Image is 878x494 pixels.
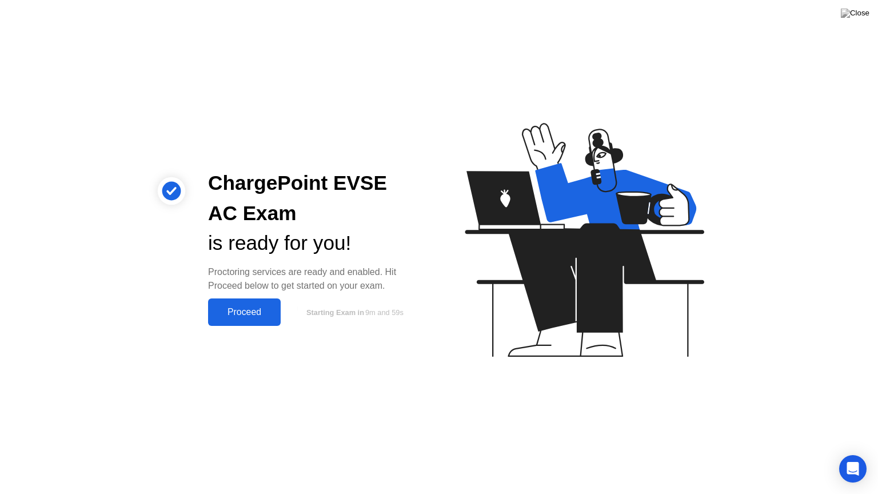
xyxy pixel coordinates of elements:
div: Proctoring services are ready and enabled. Hit Proceed below to get started on your exam. [208,265,421,293]
div: Open Intercom Messenger [839,455,867,483]
div: is ready for you! [208,228,421,258]
button: Proceed [208,298,281,326]
div: ChargePoint EVSE AC Exam [208,168,421,229]
span: 9m and 59s [365,308,404,317]
div: Proceed [211,307,277,317]
button: Starting Exam in9m and 59s [286,301,421,323]
img: Close [841,9,869,18]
